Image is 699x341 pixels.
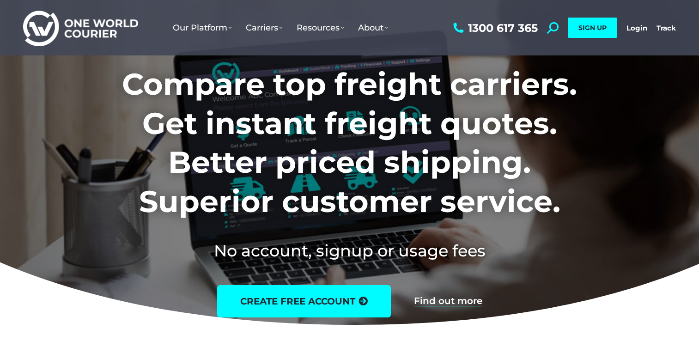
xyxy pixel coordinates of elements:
[173,23,232,33] span: Our Platform
[239,13,290,42] a: Carriers
[23,9,138,47] img: One World Courier
[61,239,638,262] h2: No account, signup or usage fees
[166,13,239,42] a: Our Platform
[217,285,391,317] a: create free account
[578,24,607,32] span: SIGN UP
[358,23,388,33] span: About
[61,65,638,221] h1: Compare top freight carriers. Get instant freight quotes. Better priced shipping. Superior custom...
[626,24,647,32] a: Login
[451,22,538,34] a: 1300 617 365
[414,296,482,306] a: Find out more
[351,13,395,42] a: About
[246,23,283,33] span: Carriers
[568,18,617,38] a: SIGN UP
[297,23,344,33] span: Resources
[656,24,676,32] a: Track
[290,13,351,42] a: Resources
